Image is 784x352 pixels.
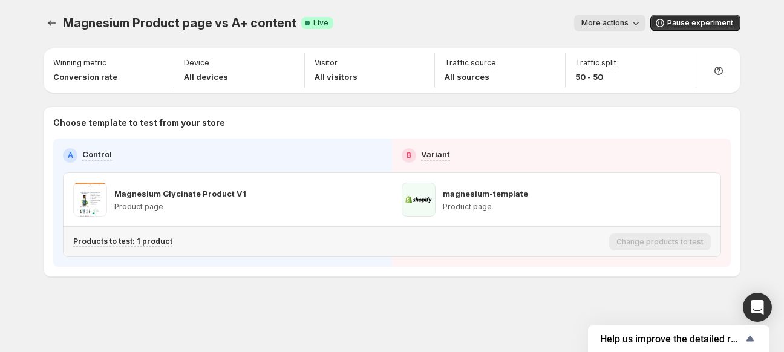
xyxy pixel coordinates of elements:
[315,71,358,83] p: All visitors
[667,18,733,28] span: Pause experiment
[445,58,496,68] p: Traffic source
[650,15,740,31] button: Pause experiment
[402,183,436,217] img: magnesium-template
[421,148,450,160] p: Variant
[184,71,228,83] p: All devices
[114,187,246,200] p: Magnesium Glycinate Product V1
[743,293,772,322] div: Open Intercom Messenger
[53,58,106,68] p: Winning metric
[407,151,411,160] h2: B
[63,16,296,30] span: Magnesium Product page vs A+ content
[445,71,496,83] p: All sources
[68,151,73,160] h2: A
[575,71,616,83] p: 50 - 50
[600,331,757,346] button: Show survey - Help us improve the detailed report for A/B campaigns
[315,58,338,68] p: Visitor
[73,183,107,217] img: Magnesium Glycinate Product V1
[443,187,528,200] p: magnesium-template
[581,18,629,28] span: More actions
[82,148,112,160] p: Control
[313,18,328,28] span: Live
[443,202,528,212] p: Product page
[184,58,209,68] p: Device
[574,15,645,31] button: More actions
[575,58,616,68] p: Traffic split
[44,15,60,31] button: Experiments
[53,71,117,83] p: Conversion rate
[53,117,731,129] p: Choose template to test from your store
[600,333,743,345] span: Help us improve the detailed report for A/B campaigns
[73,236,172,246] p: Products to test: 1 product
